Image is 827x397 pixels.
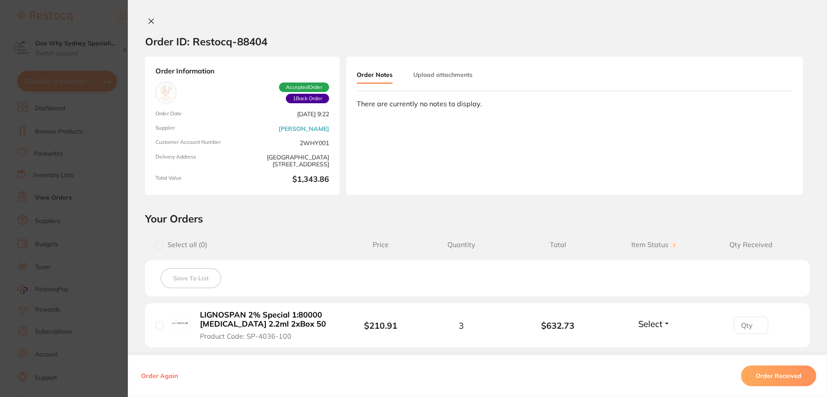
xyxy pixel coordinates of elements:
[38,19,153,27] div: Hi [PERSON_NAME],
[246,154,329,168] span: [GEOGRAPHIC_DATA][STREET_ADDRESS]
[161,268,221,288] button: Save To List
[413,67,472,83] button: Upload attachments
[13,13,160,165] div: message notification from Restocq, 17h ago. Hi DEE, This month, AB Orthodontics is offering 30% o...
[19,21,33,35] img: Profile image for Restocq
[200,311,333,328] b: LIGNOSPAN 2% Special 1:80000 [MEDICAL_DATA] 2.2ml 2xBox 50
[38,19,153,148] div: Message content
[606,241,703,249] span: Item Status
[246,111,329,118] span: [DATE] 9:22
[246,175,329,184] b: $1,343.86
[155,175,239,184] span: Total Value
[734,317,768,334] input: Qty
[741,365,816,386] button: Order Received
[279,125,329,132] a: [PERSON_NAME]
[38,152,153,159] p: Message from Restocq, sent 17h ago
[170,314,191,335] img: LIGNOSPAN 2% Special 1:80000 adrenalin 2.2ml 2xBox 50
[200,332,292,340] span: Product Code: SP-4036-100
[357,100,792,108] div: There are currently no notes to display.
[638,318,662,329] span: Select
[197,310,336,340] button: LIGNOSPAN 2% Special 1:80000 [MEDICAL_DATA] 2.2ml 2xBox 50 Product Code: SP-4036-100
[246,139,329,146] span: 2WHY001
[459,321,464,330] span: 3
[155,125,239,132] span: Supplier
[636,318,673,329] button: Select
[357,67,393,84] button: Order Notes
[703,241,799,249] span: Qty Received
[510,241,606,249] span: Total
[155,139,239,146] span: Customer Account Number
[155,67,329,76] strong: Order Information
[286,94,329,103] span: Back orders
[155,111,239,118] span: Order Date
[279,83,329,92] span: Accepted Order
[413,241,510,249] span: Quantity
[364,320,397,331] b: $210.91
[349,241,413,249] span: Price
[510,321,606,330] b: $632.73
[139,372,181,380] button: Order Again
[158,85,174,101] img: Henry Schein Halas
[163,241,207,249] span: Select all ( 0 )
[145,35,267,48] h2: Order ID: Restocq- 88404
[155,154,239,168] span: Delivery Address
[145,212,810,225] h2: Your Orders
